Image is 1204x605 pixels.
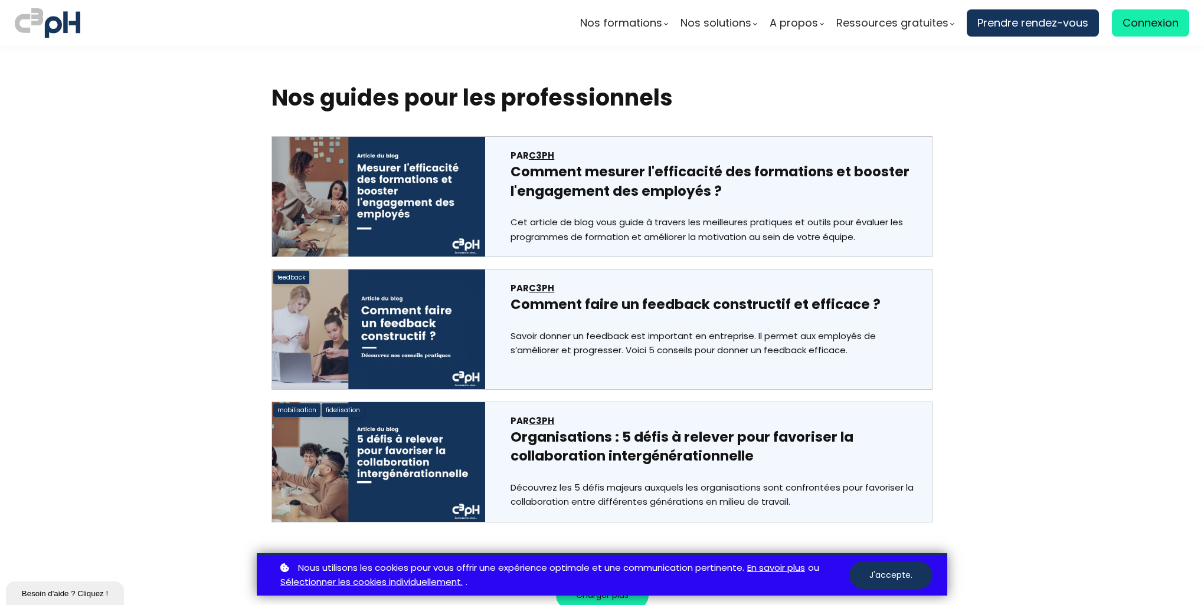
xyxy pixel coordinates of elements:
[580,14,662,32] span: Nos formations
[529,149,554,162] span: C3pH
[280,575,463,590] a: Sélectionner les cookies individuellement.
[680,14,751,32] span: Nos solutions
[272,402,932,522] a: mobilisation fidelisation parC3pH Organisations : 5 défis à relever pour favoriser la collaborati...
[511,329,917,359] p: Savoir donner un feedback est important en entreprise. Il permet aux employés de s’améliorer et p...
[529,415,554,427] span: C3pH
[511,414,917,428] div: par
[511,281,917,295] div: par
[529,282,554,294] span: C3pH
[511,149,917,162] div: par
[511,295,917,314] h3: Comment faire un feedback constructif et efficace ?
[298,561,744,576] span: Nous utilisons les cookies pour vous offrir une expérience optimale et une communication pertinente.
[272,137,932,257] a: parC3pH Comment mesurer l'efficacité des formations et booster l'engagement des employés ? Cet ar...
[277,561,849,590] p: ou .
[272,269,932,389] a: feedback parC3pH Comment faire un feedback constructif et efficace ? Savoir donner un feedback es...
[967,9,1099,37] a: Prendre rendez-vous
[273,271,309,284] div: feedback
[1123,14,1179,32] span: Connexion
[849,561,933,589] button: J'accepte.
[271,83,933,113] h2: Nos guides pour les professionnels
[747,561,805,576] a: En savoir plus
[770,14,818,32] span: A propos
[6,579,126,605] iframe: chat widget
[511,481,917,510] p: Découvrez les 5 défis majeurs auxquels les organisations sont confrontées pour favoriser la colla...
[511,162,917,200] h3: Comment mesurer l'efficacité des formations et booster l'engagement des employés ?
[273,403,320,417] div: mobilisation
[511,428,917,465] h3: Organisations : 5 défis à relever pour favoriser la collaboration intergénérationnelle
[511,215,917,245] p: Cet article de blog vous guide à travers les meilleures pratiques et outils pour évaluer les prog...
[322,403,364,417] div: fidelisation
[977,14,1088,32] span: Prendre rendez-vous
[836,14,948,32] span: Ressources gratuites
[15,6,80,40] img: logo C3PH
[1112,9,1189,37] a: Connexion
